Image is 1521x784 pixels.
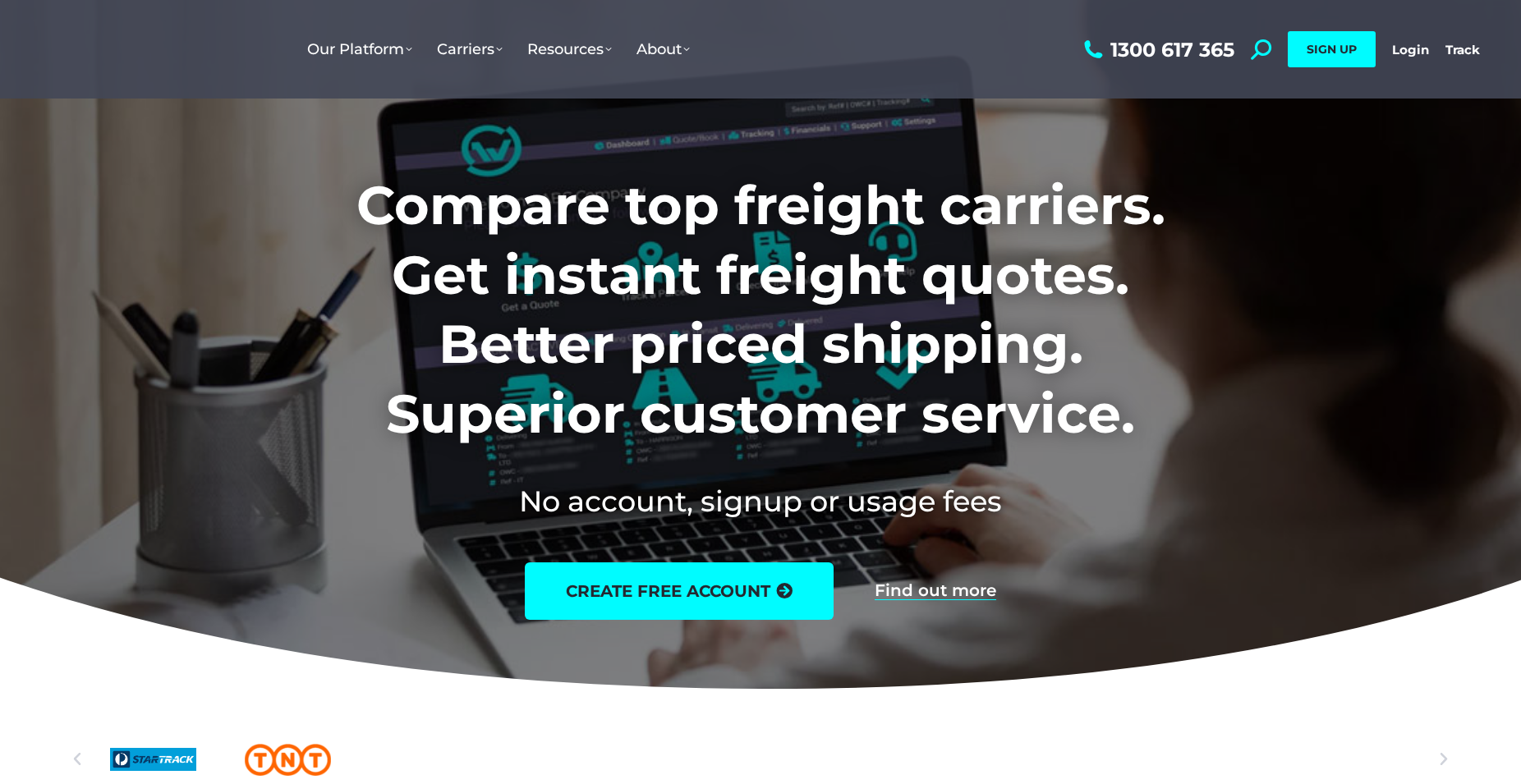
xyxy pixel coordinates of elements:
[527,40,612,58] span: Resources
[1307,42,1357,57] span: SIGN UP
[1288,31,1376,67] a: SIGN UP
[1392,42,1429,57] a: Login
[425,24,515,75] a: Carriers
[525,562,834,620] a: create free account
[307,40,412,58] span: Our Platform
[624,24,702,75] a: About
[1080,39,1234,60] a: 1300 617 365
[515,24,624,75] a: Resources
[295,24,425,75] a: Our Platform
[437,40,503,58] span: Carriers
[248,171,1274,448] h1: Compare top freight carriers. Get instant freight quotes. Better priced shipping. Superior custom...
[248,481,1274,521] h2: No account, signup or usage fees
[1445,42,1480,57] a: Track
[636,40,690,58] span: About
[875,582,996,600] a: Find out more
